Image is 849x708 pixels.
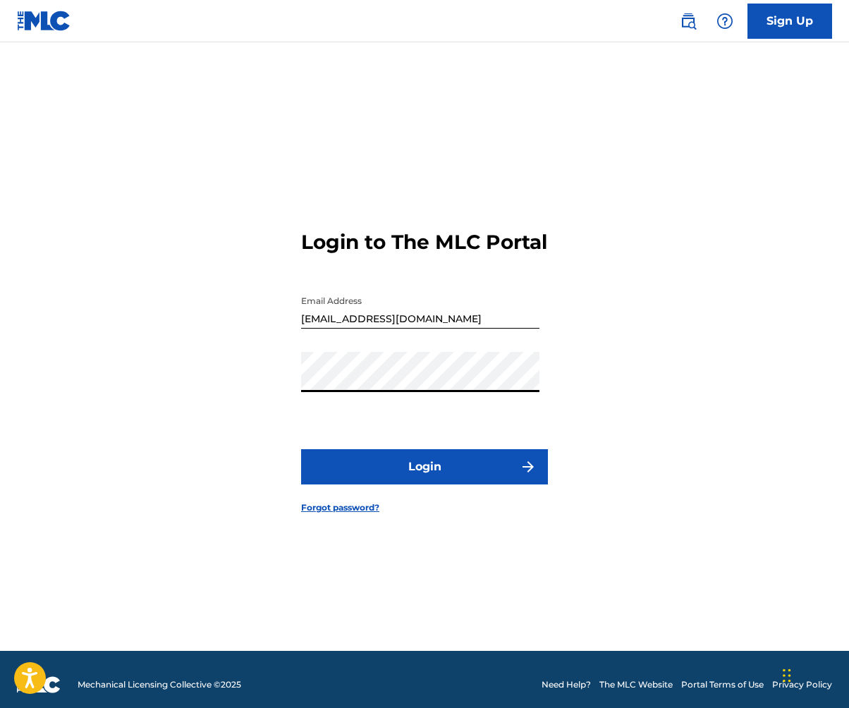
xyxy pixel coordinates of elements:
[17,11,71,31] img: MLC Logo
[599,678,673,691] a: The MLC Website
[772,678,832,691] a: Privacy Policy
[542,678,591,691] a: Need Help?
[78,678,241,691] span: Mechanical Licensing Collective © 2025
[747,4,832,39] a: Sign Up
[674,7,702,35] a: Public Search
[301,449,548,484] button: Login
[778,640,849,708] iframe: Chat Widget
[301,230,547,255] h3: Login to The MLC Portal
[711,7,739,35] div: Help
[716,13,733,30] img: help
[680,13,697,30] img: search
[520,458,537,475] img: f7272a7cc735f4ea7f67.svg
[301,501,379,514] a: Forgot password?
[681,678,764,691] a: Portal Terms of Use
[783,654,791,697] div: Drag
